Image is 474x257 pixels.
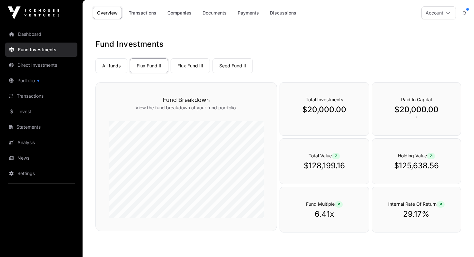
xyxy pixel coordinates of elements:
a: Fund Investments [5,43,77,57]
a: All funds [95,58,127,73]
button: Account [421,6,456,19]
p: $128,199.16 [293,161,356,171]
h3: Fund Breakdown [109,95,264,104]
span: Total Investments [306,97,343,102]
a: Invest [5,104,77,119]
span: Holding Value [398,153,435,158]
a: Seed Fund II [212,58,253,73]
a: Flux Fund III [171,58,210,73]
div: ` [372,82,461,136]
a: Statements [5,120,77,134]
span: Internal Rate Of Return [388,201,445,207]
a: Analysis [5,135,77,150]
p: $20,000.00 [293,104,356,115]
span: Fund Multiple [306,201,343,207]
a: Documents [198,7,231,19]
a: Flux Fund II [130,58,168,73]
p: $20,000.00 [385,104,448,115]
a: Discussions [266,7,301,19]
p: 6.41x [293,209,356,219]
iframe: Chat Widget [442,226,474,257]
a: Portfolio [5,74,77,88]
a: Settings [5,166,77,181]
a: Companies [163,7,196,19]
span: Paid In Capital [401,97,432,102]
a: Transactions [5,89,77,103]
p: View the fund breakdown of your fund portfolio. [109,104,264,111]
a: Direct Investments [5,58,77,72]
img: Icehouse Ventures Logo [8,6,59,19]
a: Transactions [124,7,161,19]
p: 29.17% [385,209,448,219]
a: Overview [93,7,122,19]
a: Payments [233,7,263,19]
a: Dashboard [5,27,77,41]
span: Total Value [309,153,340,158]
h1: Fund Investments [95,39,461,49]
p: $125,638.56 [385,161,448,171]
a: News [5,151,77,165]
